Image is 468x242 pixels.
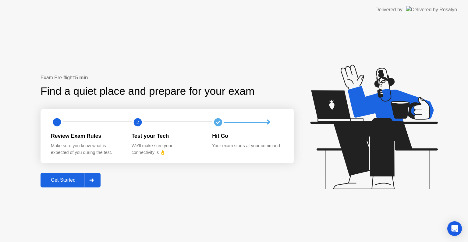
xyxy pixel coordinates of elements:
[51,132,122,140] div: Review Exam Rules
[212,132,283,140] div: Hit Go
[375,6,402,13] div: Delivered by
[132,143,203,156] div: We’ll make sure your connectivity is 👌
[41,83,255,99] div: Find a quiet place and prepare for your exam
[41,173,101,187] button: Get Started
[51,143,122,156] div: Make sure you know what is expected of you during the test.
[406,6,457,13] img: Delivered by Rosalyn
[75,75,88,80] b: 5 min
[41,74,294,81] div: Exam Pre-flight:
[132,132,203,140] div: Test your Tech
[212,143,283,149] div: Your exam starts at your command
[56,119,58,125] text: 1
[447,221,462,236] div: Open Intercom Messenger
[136,119,139,125] text: 2
[42,177,84,183] div: Get Started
